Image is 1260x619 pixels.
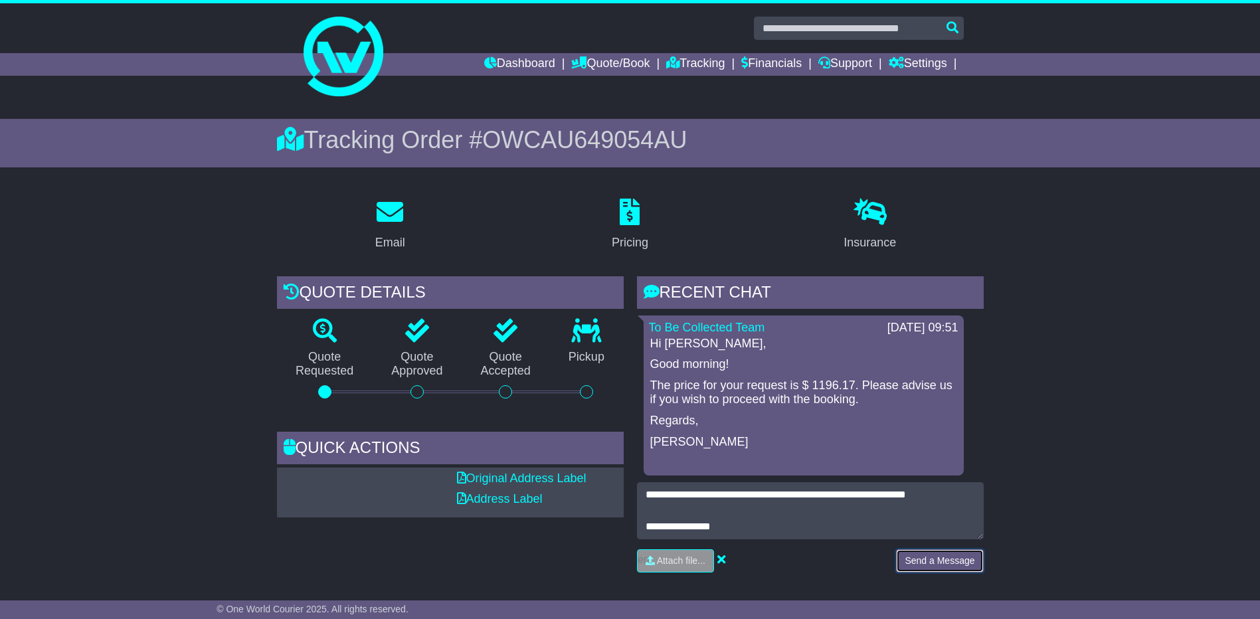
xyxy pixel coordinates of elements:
[896,549,983,573] button: Send a Message
[549,350,623,365] p: Pickup
[375,234,405,252] div: Email
[835,194,905,256] a: Insurance
[484,53,555,76] a: Dashboard
[650,337,957,351] p: Hi [PERSON_NAME],
[818,53,872,76] a: Support
[650,414,957,428] p: Regards,
[603,194,657,256] a: Pricing
[649,321,765,334] a: To Be Collected Team
[277,276,624,312] div: Quote Details
[482,126,687,153] span: OWCAU649054AU
[373,350,462,379] p: Quote Approved
[637,276,984,312] div: RECENT CHAT
[612,234,648,252] div: Pricing
[462,350,549,379] p: Quote Accepted
[277,350,373,379] p: Quote Requested
[277,126,984,154] div: Tracking Order #
[367,194,414,256] a: Email
[571,53,650,76] a: Quote/Book
[217,604,408,614] span: © One World Courier 2025. All rights reserved.
[650,357,957,372] p: Good morning!
[666,53,725,76] a: Tracking
[650,379,957,407] p: The price for your request is $ 1196.17. Please advise us if you wish to proceed with the booking.
[889,53,947,76] a: Settings
[741,53,802,76] a: Financials
[844,234,896,252] div: Insurance
[887,321,958,335] div: [DATE] 09:51
[457,492,543,505] a: Address Label
[650,435,957,450] p: [PERSON_NAME]
[277,432,624,468] div: Quick Actions
[457,472,586,485] a: Original Address Label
